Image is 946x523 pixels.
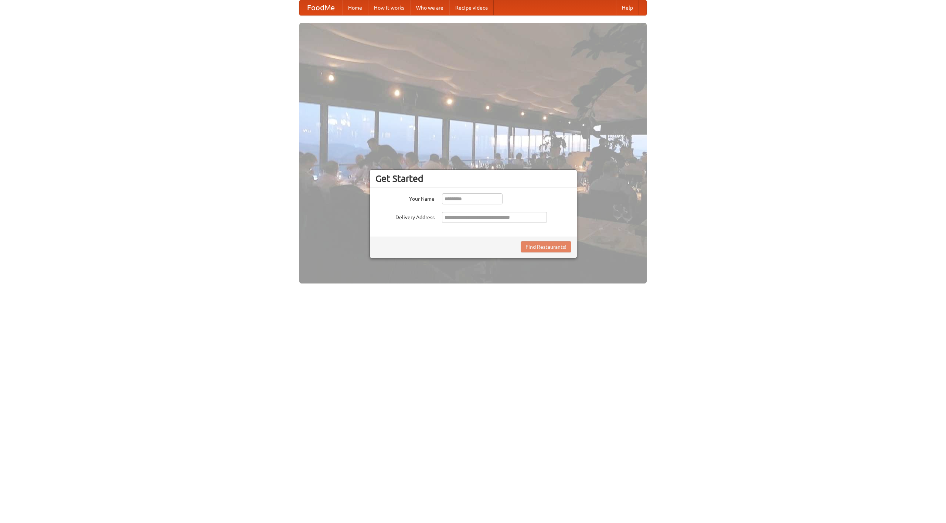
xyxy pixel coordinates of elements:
h3: Get Started [375,173,571,184]
a: FoodMe [300,0,342,15]
label: Your Name [375,193,435,203]
button: Find Restaurants! [521,241,571,252]
a: Help [616,0,639,15]
a: Recipe videos [449,0,494,15]
a: Home [342,0,368,15]
label: Delivery Address [375,212,435,221]
a: How it works [368,0,410,15]
a: Who we are [410,0,449,15]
